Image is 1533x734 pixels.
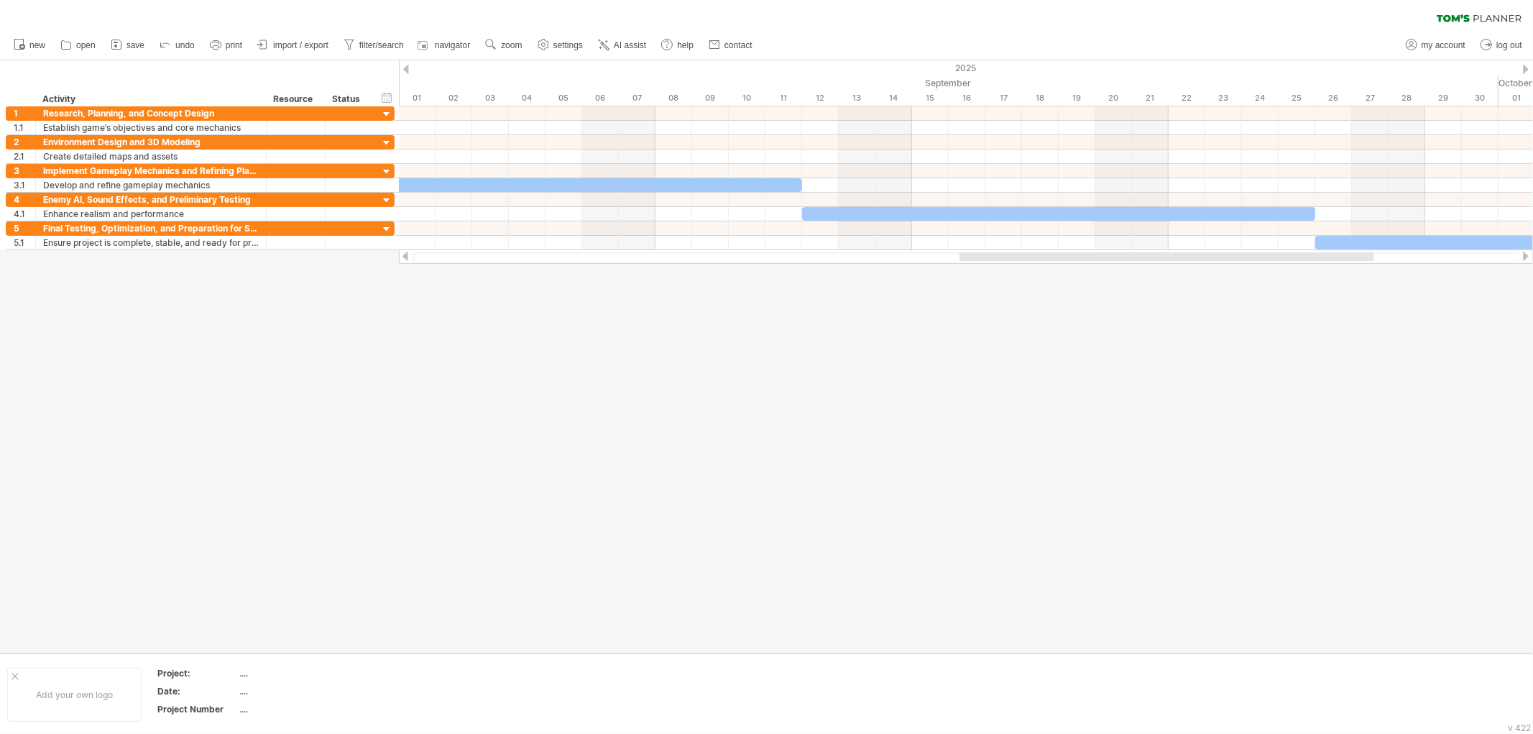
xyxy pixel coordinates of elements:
[1508,722,1531,733] div: v 422
[1315,91,1352,106] div: Friday, 26 September 2025
[157,667,236,679] div: Project:
[76,40,96,50] span: open
[1205,91,1242,106] div: Tuesday, 23 September 2025
[482,36,526,55] a: zoom
[875,91,912,106] div: Sunday, 14 September 2025
[594,36,650,55] a: AI assist
[1059,91,1095,106] div: Friday, 19 September 2025
[273,92,317,106] div: Resource
[14,106,35,120] div: 1
[534,36,587,55] a: settings
[912,91,949,106] div: Monday, 15 September 2025
[14,207,35,221] div: 4.1
[43,106,259,120] div: Research, Planning, and Concept Design
[10,36,50,55] a: new
[729,91,765,106] div: Wednesday, 10 September 2025
[43,150,259,163] div: Create detailed maps and assets
[14,164,35,178] div: 3
[399,91,436,106] div: Monday, 1 September 2025
[239,685,360,697] div: ....
[14,135,35,149] div: 2
[1496,40,1522,50] span: log out
[1242,91,1279,106] div: Wednesday, 24 September 2025
[1022,91,1059,106] div: Thursday, 18 September 2025
[436,91,472,106] div: Tuesday, 2 September 2025
[1402,36,1470,55] a: my account
[1425,91,1462,106] div: Monday, 29 September 2025
[655,91,692,106] div: Monday, 8 September 2025
[1169,91,1205,106] div: Monday, 22 September 2025
[175,40,195,50] span: undo
[43,164,259,178] div: Implement Gameplay Mechanics and Refining Player Controls
[553,40,583,50] span: settings
[1462,91,1499,106] div: Tuesday, 30 September 2025
[724,40,752,50] span: contact
[1095,91,1132,106] div: Saturday, 20 September 2025
[273,40,328,50] span: import / export
[254,36,333,55] a: import / export
[57,36,100,55] a: open
[43,207,259,221] div: Enhance realism and performance
[1477,36,1527,55] a: log out
[692,91,729,106] div: Tuesday, 9 September 2025
[43,121,259,134] div: Establish game’s objectives and core mechanics
[157,685,236,697] div: Date:
[42,92,258,106] div: Activity
[14,236,35,249] div: 5.1
[399,75,1499,91] div: September 2025
[1422,40,1465,50] span: my account
[126,40,144,50] span: save
[14,221,35,235] div: 5
[985,91,1022,106] div: Wednesday, 17 September 2025
[7,668,142,722] div: Add your own logo
[206,36,247,55] a: print
[43,135,259,149] div: Environment Design and 3D Modeling
[545,91,582,106] div: Friday, 5 September 2025
[1279,91,1315,106] div: Thursday, 25 September 2025
[14,121,35,134] div: 1.1
[107,36,149,55] a: save
[14,178,35,192] div: 3.1
[949,91,985,106] div: Tuesday, 16 September 2025
[705,36,757,55] a: contact
[157,703,236,715] div: Project Number
[340,36,408,55] a: filter/search
[156,36,199,55] a: undo
[802,91,839,106] div: Friday, 12 September 2025
[29,40,45,50] span: new
[332,92,364,106] div: Status
[765,91,802,106] div: Thursday, 11 September 2025
[359,40,404,50] span: filter/search
[226,40,242,50] span: print
[839,91,875,106] div: Saturday, 13 September 2025
[14,150,35,163] div: 2.1
[582,91,619,106] div: Saturday, 6 September 2025
[1389,91,1425,106] div: Sunday, 28 September 2025
[472,91,509,106] div: Wednesday, 3 September 2025
[614,40,646,50] span: AI assist
[415,36,474,55] a: navigator
[239,703,360,715] div: ....
[43,236,259,249] div: Ensure project is complete, stable, and ready for presentation
[239,667,360,679] div: ....
[43,178,259,192] div: Develop and refine gameplay mechanics
[43,221,259,235] div: Final Testing, Optimization, and Preparation for Submission
[14,193,35,206] div: 4
[501,40,522,50] span: zoom
[619,91,655,106] div: Sunday, 7 September 2025
[1352,91,1389,106] div: Saturday, 27 September 2025
[435,40,470,50] span: navigator
[658,36,698,55] a: help
[1132,91,1169,106] div: Sunday, 21 September 2025
[677,40,694,50] span: help
[509,91,545,106] div: Thursday, 4 September 2025
[43,193,259,206] div: Enemy AI, Sound Effects, and Preliminary Testing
